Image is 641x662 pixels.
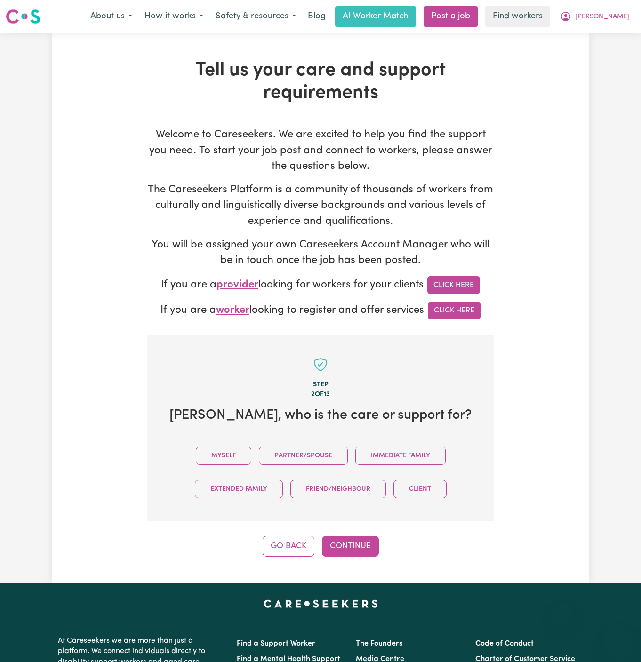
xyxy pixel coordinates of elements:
a: Find workers [485,6,550,27]
img: Careseekers logo [6,8,40,25]
a: The Founders [356,640,402,647]
div: 2 of 13 [162,390,479,400]
button: My Account [554,7,635,26]
button: Myself [196,447,251,465]
button: Extended Family [195,480,283,498]
a: Blog [302,6,331,27]
div: Step [162,380,479,390]
span: worker [216,305,249,316]
a: Careseekers logo [6,6,40,27]
a: Click Here [428,302,481,319]
button: Client [393,480,447,498]
button: About us [84,7,138,26]
button: Go Back [263,536,314,557]
iframe: Button to launch messaging window [603,624,633,654]
p: You will be assigned your own Careseekers Account Manager who will be in touch once the job has b... [147,237,494,269]
a: Post a job [424,6,478,27]
button: How it works [138,7,209,26]
span: provider [216,279,258,290]
button: Continue [322,536,379,557]
button: Safety & resources [209,7,302,26]
button: Partner/Spouse [259,447,348,465]
p: If you are a looking for workers for your clients [147,276,494,294]
a: Careseekers home page [264,600,378,607]
a: Find a Support Worker [237,640,315,647]
p: The Careseekers Platform is a community of thousands of workers from culturally and linguisticall... [147,182,494,230]
p: If you are a looking to register and offer services [147,302,494,319]
span: [PERSON_NAME] [575,12,629,22]
h2: [PERSON_NAME] , who is the care or support for? [162,407,479,424]
button: Friend/Neighbour [290,480,386,498]
a: AI Worker Match [335,6,416,27]
button: Immediate Family [355,447,446,465]
iframe: Close message [553,602,572,621]
h1: Tell us your care and support requirements [147,59,494,104]
p: Welcome to Careseekers. We are excited to help you find the support you need. To start your job p... [147,127,494,175]
a: Click Here [427,276,480,294]
a: Code of Conduct [475,640,534,647]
